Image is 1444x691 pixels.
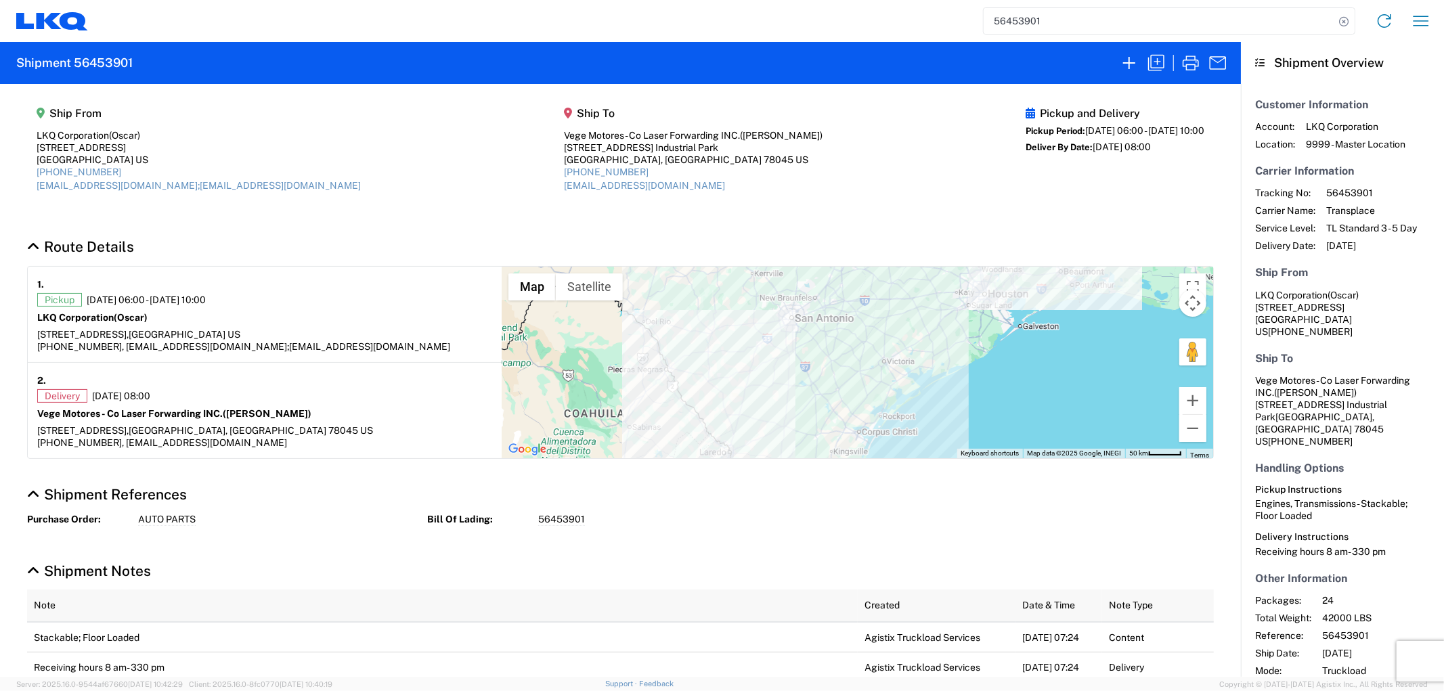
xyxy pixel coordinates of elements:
[508,273,556,300] button: Show street map
[37,141,361,154] div: [STREET_ADDRESS]
[639,679,674,688] a: Feedback
[27,589,858,622] th: Note
[37,166,121,177] a: [PHONE_NUMBER]
[1255,374,1430,447] address: [GEOGRAPHIC_DATA], [GEOGRAPHIC_DATA] 78045 US
[1125,449,1186,458] button: Map Scale: 50 km per 46 pixels
[37,293,82,307] span: Pickup
[1326,222,1417,234] span: TL Standard 3 - 5 Day
[37,372,46,389] strong: 2.
[27,238,134,255] a: Hide Details
[37,425,129,436] span: [STREET_ADDRESS],
[1255,138,1295,150] span: Location:
[37,180,361,191] a: [EMAIL_ADDRESS][DOMAIN_NAME];[EMAIL_ADDRESS][DOMAIN_NAME]
[138,513,196,526] span: AUTO PARTS
[564,166,649,177] a: [PHONE_NUMBER]
[92,390,150,402] span: [DATE] 08:00
[858,652,1015,683] td: Agistix Truckload Services
[1328,290,1359,300] span: (Oscar)
[1255,266,1430,279] h5: Ship From
[1015,622,1102,652] td: [DATE] 07:24
[564,180,725,191] a: [EMAIL_ADDRESS][DOMAIN_NAME]
[128,680,183,688] span: [DATE] 10:42:29
[1255,222,1315,234] span: Service Level:
[605,679,639,688] a: Support
[37,408,311,419] strong: Vege Motores - Co Laser Forwarding INC.
[1085,125,1204,136] span: [DATE] 06:00 - [DATE] 10:00
[858,589,1015,622] th: Created
[1241,42,1444,84] header: Shipment Overview
[129,425,373,436] span: [GEOGRAPHIC_DATA], [GEOGRAPHIC_DATA] 78045 US
[1179,387,1206,414] button: Zoom in
[1015,652,1102,683] td: [DATE] 07:24
[1102,622,1214,652] td: Content
[37,154,361,166] div: [GEOGRAPHIC_DATA] US
[984,8,1334,34] input: Shipment, tracking or reference number
[505,441,550,458] a: Open this area in Google Maps (opens a new window)
[189,680,332,688] span: Client: 2025.16.0-8fc0770
[1255,290,1328,300] span: LKQ Corporation
[1255,164,1430,177] h5: Carrier Information
[961,449,1019,458] button: Keyboard shortcuts
[1322,665,1438,677] span: Truckload
[1255,375,1410,422] span: Vege Motores - Co Laser Forwarding INC. [STREET_ADDRESS] Industrial Park
[16,55,133,71] h2: Shipment 56453901
[1179,415,1206,442] button: Zoom out
[1093,141,1151,152] span: [DATE] 08:00
[1255,531,1430,543] h6: Delivery Instructions
[1255,289,1430,338] address: [GEOGRAPHIC_DATA] US
[1274,387,1357,398] span: ([PERSON_NAME])
[858,622,1015,652] td: Agistix Truckload Services
[1255,352,1430,365] h5: Ship To
[1255,462,1430,474] h5: Handling Options
[1255,187,1315,199] span: Tracking No:
[1255,302,1344,313] span: [STREET_ADDRESS]
[1306,138,1405,150] span: 9999 - Master Location
[1255,612,1311,624] span: Total Weight:
[1322,647,1438,659] span: [DATE]
[1219,678,1428,690] span: Copyright © [DATE]-[DATE] Agistix Inc., All Rights Reserved
[427,513,529,526] strong: Bill Of Lading:
[1255,545,1430,558] div: Receiving hours 8 am- 330 pm
[1255,572,1430,585] h5: Other Information
[1255,484,1430,495] h6: Pickup Instructions
[1255,240,1315,252] span: Delivery Date:
[1255,665,1311,677] span: Mode:
[1322,629,1438,642] span: 56453901
[1255,594,1311,606] span: Packages:
[1322,594,1438,606] span: 24
[1268,436,1353,447] span: [PHONE_NUMBER]
[1190,451,1209,459] a: Terms
[1026,126,1085,136] span: Pickup Period:
[1102,589,1214,622] th: Note Type
[1129,449,1148,457] span: 50 km
[1015,589,1102,622] th: Date & Time
[1026,107,1204,120] h5: Pickup and Delivery
[27,652,858,683] td: Receiving hours 8 am- 330 pm
[27,562,151,579] a: Hide Details
[27,486,187,503] a: Hide Details
[1027,449,1121,457] span: Map data ©2025 Google, INEGI
[37,129,361,141] div: LKQ Corporation
[129,329,240,340] span: [GEOGRAPHIC_DATA] US
[1268,326,1353,337] span: [PHONE_NUMBER]
[37,389,87,403] span: Delivery
[37,437,492,449] div: [PHONE_NUMBER], [EMAIL_ADDRESS][DOMAIN_NAME]
[114,312,148,323] span: (Oscar)
[37,329,129,340] span: [STREET_ADDRESS],
[16,680,183,688] span: Server: 2025.16.0-9544af67660
[1326,187,1417,199] span: 56453901
[1326,240,1417,252] span: [DATE]
[109,130,140,141] span: (Oscar)
[1255,647,1311,659] span: Ship Date:
[223,408,311,419] span: ([PERSON_NAME])
[1255,629,1311,642] span: Reference:
[1322,612,1438,624] span: 42000 LBS
[505,441,550,458] img: Google
[1326,204,1417,217] span: Transplace
[27,622,858,652] td: Stackable; Floor Loaded
[37,107,361,120] h5: Ship From
[1026,142,1093,152] span: Deliver By Date:
[87,294,206,306] span: [DATE] 06:00 - [DATE] 10:00
[1179,273,1206,300] button: Toggle fullscreen view
[37,340,492,353] div: [PHONE_NUMBER], [EMAIL_ADDRESS][DOMAIN_NAME];[EMAIL_ADDRESS][DOMAIN_NAME]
